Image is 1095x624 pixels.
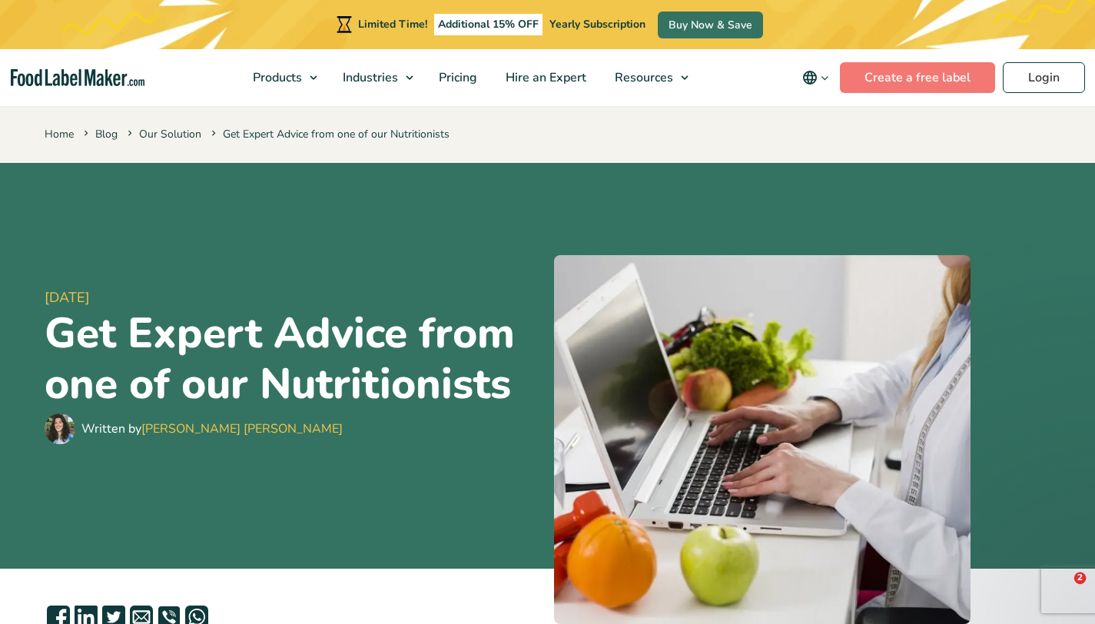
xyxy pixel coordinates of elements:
[139,127,201,141] a: Our Solution
[610,69,675,86] span: Resources
[95,127,118,141] a: Blog
[45,287,542,308] span: [DATE]
[658,12,763,38] a: Buy Now & Save
[329,49,421,106] a: Industries
[81,420,343,438] div: Written by
[208,127,450,141] span: Get Expert Advice from one of our Nutritionists
[141,420,343,437] a: [PERSON_NAME] [PERSON_NAME]
[1003,62,1085,93] a: Login
[239,49,325,106] a: Products
[434,14,543,35] span: Additional 15% OFF
[434,69,479,86] span: Pricing
[425,49,488,106] a: Pricing
[840,62,995,93] a: Create a free label
[1043,572,1080,609] iframe: Intercom live chat
[1074,572,1087,584] span: 2
[492,49,597,106] a: Hire an Expert
[549,17,645,32] span: Yearly Subscription
[45,127,74,141] a: Home
[45,308,542,410] h1: Get Expert Advice from one of our Nutritionists
[338,69,400,86] span: Industries
[45,413,75,444] img: Maria Abi Hanna - Food Label Maker
[248,69,304,86] span: Products
[501,69,588,86] span: Hire an Expert
[601,49,696,106] a: Resources
[358,17,427,32] span: Limited Time!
